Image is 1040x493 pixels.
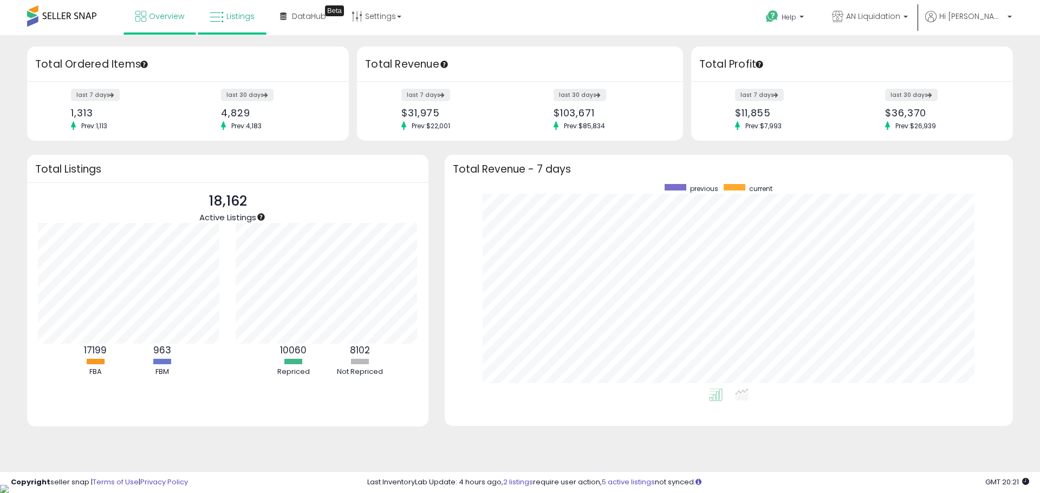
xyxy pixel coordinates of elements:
span: AN Liquidation [846,11,900,22]
div: seller snap | | [11,477,188,488]
span: Hi [PERSON_NAME] [939,11,1004,22]
div: $103,671 [554,107,664,119]
h3: Total Profit [699,57,1005,72]
div: FBM [129,367,194,377]
span: 2025-09-7 20:21 GMT [985,477,1029,487]
span: Overview [149,11,184,22]
span: Prev: 1,113 [76,121,113,130]
a: Terms of Use [93,477,139,487]
label: last 30 days [221,89,274,101]
span: DataHub [292,11,326,22]
a: Help [757,2,815,35]
b: 963 [153,344,171,357]
h3: Total Revenue [365,57,675,72]
div: Tooltip anchor [439,60,449,69]
a: 2 listings [503,477,533,487]
span: current [749,184,772,193]
div: Tooltip anchor [139,60,149,69]
span: Listings [226,11,255,22]
span: Prev: $85,834 [558,121,610,130]
b: 17199 [84,344,107,357]
div: Tooltip anchor [325,5,344,16]
span: Prev: $22,001 [406,121,456,130]
strong: Copyright [11,477,50,487]
div: Tooltip anchor [256,212,266,222]
h3: Total Revenue - 7 days [453,165,1005,173]
span: Help [782,12,796,22]
div: $36,370 [885,107,994,119]
label: last 7 days [71,89,120,101]
div: $11,855 [735,107,844,119]
b: 10060 [280,344,307,357]
i: Click here to read more about un-synced listings. [695,478,701,485]
b: 8102 [350,344,370,357]
span: previous [690,184,718,193]
label: last 7 days [401,89,450,101]
label: last 30 days [885,89,938,101]
label: last 30 days [554,89,606,101]
span: Prev: 4,183 [226,121,267,130]
p: 18,162 [199,191,256,212]
a: Privacy Policy [140,477,188,487]
i: Get Help [765,10,779,23]
label: last 7 days [735,89,784,101]
div: 4,829 [221,107,330,119]
div: 1,313 [71,107,180,119]
span: Prev: $26,939 [890,121,941,130]
div: Not Repriced [328,367,393,377]
span: Active Listings [199,212,256,223]
div: FBA [63,367,128,377]
h3: Total Listings [35,165,420,173]
a: Hi [PERSON_NAME] [925,11,1012,35]
div: Last InventoryLab Update: 4 hours ago, require user action, not synced. [367,477,1029,488]
a: 5 active listings [602,477,655,487]
h3: Total Ordered Items [35,57,341,72]
div: $31,975 [401,107,512,119]
div: Tooltip anchor [755,60,764,69]
span: Prev: $7,993 [740,121,787,130]
div: Repriced [261,367,326,377]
